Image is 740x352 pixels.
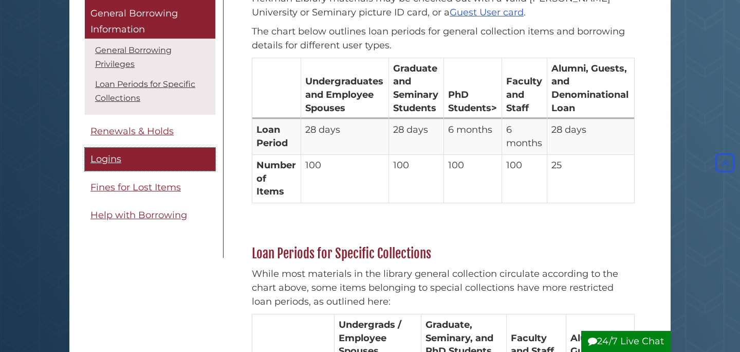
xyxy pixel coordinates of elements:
[547,58,635,119] th: Alumni, Guests, and Denominational Loan
[90,154,121,165] span: Logins
[247,245,640,262] h2: Loan Periods for Specific Collections
[90,182,181,193] span: Fines for Lost Items
[252,25,635,52] p: The chart below outlines loan periods for general collection items and borrowing details for diff...
[388,58,444,119] th: Graduate and Seminary Students
[502,154,547,203] td: 100
[547,119,635,154] td: 28 days
[444,154,502,203] td: 100
[252,154,301,203] th: Number of Items
[252,267,635,309] p: While most materials in the library general collection circulate according to the chart above, so...
[90,210,187,221] span: Help with Borrowing
[713,157,737,169] a: Back to Top
[581,331,671,352] button: 24/7 Live Chat
[547,154,635,203] td: 25
[95,45,172,69] a: General Borrowing Privileges
[85,148,215,171] a: Logins
[90,8,178,36] span: General Borrowing Information
[444,58,502,119] th: PhD Students>
[301,119,389,154] td: 28 days
[388,154,444,203] td: 100
[301,58,389,119] th: Undergraduates and Employee Spouses
[85,120,215,143] a: Renewals & Holds
[444,119,502,154] td: 6 months
[301,154,389,203] td: 100
[95,79,195,103] a: Loan Periods for Specific Collections
[502,58,547,119] th: Faculty and Staff
[388,119,444,154] td: 28 days
[85,204,215,227] a: Help with Borrowing
[450,7,524,18] a: Guest User card
[85,176,215,199] a: Fines for Lost Items
[90,126,174,137] span: Renewals & Holds
[252,119,301,154] th: Loan Period
[502,119,547,154] td: 6 months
